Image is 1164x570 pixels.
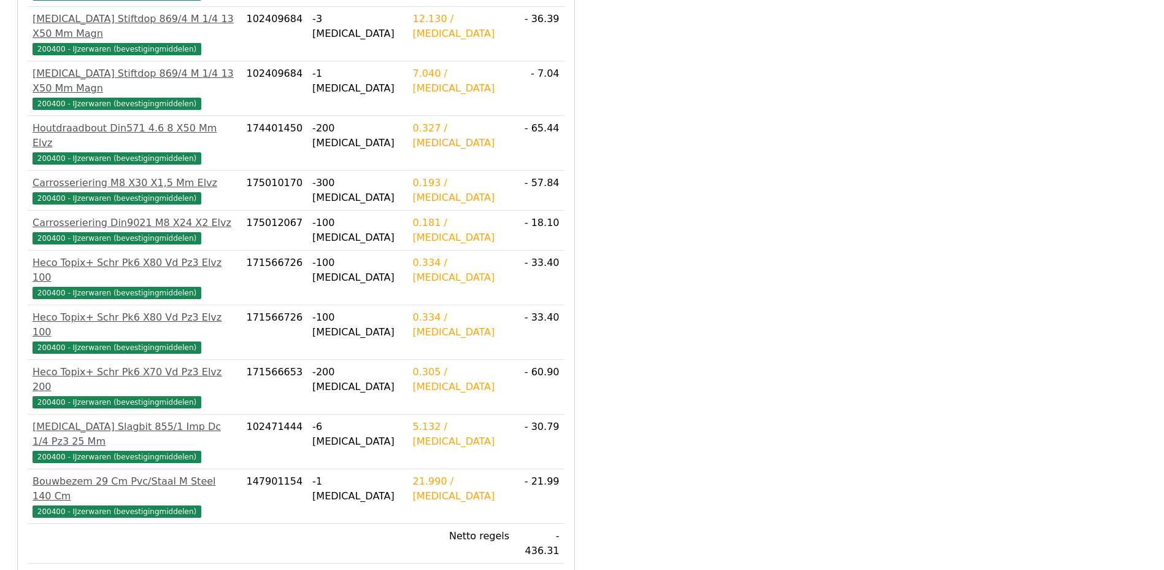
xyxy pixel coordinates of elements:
span: 200400 - IJzerwaren (bevestigingmiddelen) [33,287,201,299]
td: Netto regels [408,524,515,564]
span: 200400 - IJzerwaren (bevestigingmiddelen) [33,451,201,463]
div: -6 [MEDICAL_DATA] [312,420,403,449]
a: Bouwbezem 29 Cm Pvc/Staal M Steel 140 Cm200400 - IJzerwaren (bevestigingmiddelen) [33,474,236,518]
a: Houtdraadbout Din571 4.6 8 X50 Mm Elvz200400 - IJzerwaren (bevestigingmiddelen) [33,121,236,165]
div: [MEDICAL_DATA] Stiftdop 869/4 M 1/4 13 X50 Mm Magn [33,12,236,41]
td: 175010170 [241,171,307,211]
span: 200400 - IJzerwaren (bevestigingmiddelen) [33,43,201,55]
td: - 65.44 [514,116,564,171]
td: 102409684 [241,7,307,61]
td: - 36.39 [514,7,564,61]
td: - 7.04 [514,61,564,116]
td: 171566726 [241,305,307,360]
div: 7.040 / [MEDICAL_DATA] [413,66,510,96]
td: - 18.10 [514,211,564,251]
td: 175012067 [241,211,307,251]
div: 0.305 / [MEDICAL_DATA] [413,365,510,394]
a: [MEDICAL_DATA] Slagbit 855/1 Imp Dc 1/4 Pz3 25 Mm200400 - IJzerwaren (bevestigingmiddelen) [33,420,236,464]
a: [MEDICAL_DATA] Stiftdop 869/4 M 1/4 13 X50 Mm Magn200400 - IJzerwaren (bevestigingmiddelen) [33,66,236,111]
td: - 60.90 [514,360,564,415]
div: 0.327 / [MEDICAL_DATA] [413,121,510,150]
span: 200400 - IJzerwaren (bevestigingmiddelen) [33,98,201,110]
td: - 436.31 [514,524,564,564]
td: 147901154 [241,469,307,524]
a: Heco Topix+ Schr Pk6 X80 Vd Pz3 Elvz 100200400 - IJzerwaren (bevestigingmiddelen) [33,256,236,300]
span: 200400 - IJzerwaren (bevestigingmiddelen) [33,152,201,165]
div: -100 [MEDICAL_DATA] [312,216,403,245]
div: Houtdraadbout Din571 4.6 8 X50 Mm Elvz [33,121,236,150]
td: 102471444 [241,415,307,469]
div: 0.334 / [MEDICAL_DATA] [413,256,510,285]
div: Heco Topix+ Schr Pk6 X80 Vd Pz3 Elvz 100 [33,256,236,285]
a: Heco Topix+ Schr Pk6 X70 Vd Pz3 Elvz 200200400 - IJzerwaren (bevestigingmiddelen) [33,365,236,409]
td: 171566653 [241,360,307,415]
td: - 33.40 [514,251,564,305]
div: Carrosseriering M8 X30 X1,5 Mm Elvz [33,176,236,190]
div: [MEDICAL_DATA] Stiftdop 869/4 M 1/4 13 X50 Mm Magn [33,66,236,96]
td: - 57.84 [514,171,564,211]
td: - 33.40 [514,305,564,360]
div: -1 [MEDICAL_DATA] [312,474,403,504]
div: 0.334 / [MEDICAL_DATA] [413,310,510,340]
div: -200 [MEDICAL_DATA] [312,121,403,150]
td: 174401450 [241,116,307,171]
div: -3 [MEDICAL_DATA] [312,12,403,41]
td: - 30.79 [514,415,564,469]
span: 200400 - IJzerwaren (bevestigingmiddelen) [33,232,201,244]
div: -200 [MEDICAL_DATA] [312,365,403,394]
span: 200400 - IJzerwaren (bevestigingmiddelen) [33,396,201,408]
div: 5.132 / [MEDICAL_DATA] [413,420,510,449]
div: Heco Topix+ Schr Pk6 X80 Vd Pz3 Elvz 100 [33,310,236,340]
td: - 21.99 [514,469,564,524]
div: -100 [MEDICAL_DATA] [312,256,403,285]
div: 21.990 / [MEDICAL_DATA] [413,474,510,504]
a: Heco Topix+ Schr Pk6 X80 Vd Pz3 Elvz 100200400 - IJzerwaren (bevestigingmiddelen) [33,310,236,354]
a: [MEDICAL_DATA] Stiftdop 869/4 M 1/4 13 X50 Mm Magn200400 - IJzerwaren (bevestigingmiddelen) [33,12,236,56]
div: -300 [MEDICAL_DATA] [312,176,403,205]
td: 102409684 [241,61,307,116]
a: Carrosseriering Din9021 M8 X24 X2 Elvz200400 - IJzerwaren (bevestigingmiddelen) [33,216,236,245]
div: -100 [MEDICAL_DATA] [312,310,403,340]
div: -1 [MEDICAL_DATA] [312,66,403,96]
a: Carrosseriering M8 X30 X1,5 Mm Elvz200400 - IJzerwaren (bevestigingmiddelen) [33,176,236,205]
div: [MEDICAL_DATA] Slagbit 855/1 Imp Dc 1/4 Pz3 25 Mm [33,420,236,449]
div: Carrosseriering Din9021 M8 X24 X2 Elvz [33,216,236,230]
td: 171566726 [241,251,307,305]
div: Heco Topix+ Schr Pk6 X70 Vd Pz3 Elvz 200 [33,365,236,394]
div: 0.181 / [MEDICAL_DATA] [413,216,510,245]
span: 200400 - IJzerwaren (bevestigingmiddelen) [33,506,201,518]
span: 200400 - IJzerwaren (bevestigingmiddelen) [33,192,201,205]
div: 12.130 / [MEDICAL_DATA] [413,12,510,41]
div: Bouwbezem 29 Cm Pvc/Staal M Steel 140 Cm [33,474,236,504]
div: 0.193 / [MEDICAL_DATA] [413,176,510,205]
span: 200400 - IJzerwaren (bevestigingmiddelen) [33,342,201,354]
